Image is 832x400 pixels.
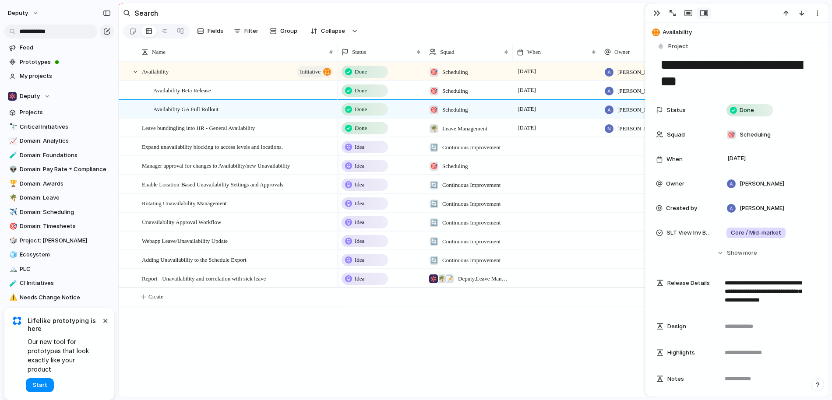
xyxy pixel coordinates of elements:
[666,228,712,237] span: SLT View Inv Bucket
[4,291,114,304] a: ⚠️Needs Change Notice
[4,149,114,162] a: 🧪Domain: Foundations
[8,222,17,231] button: 🎯
[4,90,114,103] button: Deputy
[617,105,663,114] span: [PERSON_NAME]
[727,130,736,139] div: 🎯
[355,67,367,76] span: Done
[20,250,111,259] span: Ecosystem
[740,179,784,188] span: [PERSON_NAME]
[355,105,367,114] span: Done
[4,41,114,54] a: Feed
[442,87,468,95] span: Scheduling
[9,250,15,260] div: 🧊
[26,378,54,392] button: Start
[134,8,158,18] h2: Search
[20,307,111,316] span: Shipped this year
[430,181,438,189] div: 🔄
[4,134,114,147] a: 📈Domain: Analytics
[731,228,781,237] span: Core / Mid-market
[4,263,114,276] div: 🏔️PLC
[430,124,438,133] div: 🌴
[20,43,111,52] span: Feed
[4,191,114,204] a: 🌴Domain: Leave
[355,256,364,264] span: Idea
[9,179,15,189] div: 🏆
[142,254,247,264] span: Adding Unavailability to the Schedule Export
[430,143,438,152] div: 🔄
[355,199,364,208] span: Idea
[9,235,15,246] div: 🎲
[4,234,114,247] a: 🎲Project: [PERSON_NAME]
[142,160,290,170] span: Manager approval for changes to Availability/new Unavailability
[515,123,538,133] span: [DATE]
[20,265,111,274] span: PLC
[649,25,825,39] button: Availability
[300,66,321,78] span: initiative
[727,249,743,257] span: Show
[656,245,818,261] button: Showmore
[8,151,17,160] button: 🧪
[430,105,438,114] div: 🎯
[352,48,366,56] span: Status
[4,305,114,318] a: 🎯Shipped this year
[8,307,17,316] button: 🎯
[153,104,219,114] span: Availability GA Full Rollout
[305,24,349,38] button: Collapse
[430,256,438,265] div: 🔄
[208,27,223,35] span: Fields
[8,193,17,202] button: 🌴
[4,220,114,233] a: 🎯Domain: Timesheets
[153,85,211,95] span: Availability Beta Release
[4,163,114,176] a: 👽Domain: Pay Rate + Compliance
[20,193,111,202] span: Domain: Leave
[430,200,438,208] div: 🔄
[442,256,501,265] span: Continuous Improvement
[667,279,710,288] span: Release Details
[667,322,686,331] span: Design
[663,28,825,37] span: Availability
[20,222,111,231] span: Domain: Timesheets
[4,106,114,119] a: Projects
[4,70,114,83] a: My projects
[9,292,15,302] div: ⚠️
[666,155,683,164] span: When
[442,218,501,227] span: Continuous Improvement
[442,200,501,208] span: Continuous Improvement
[4,6,43,20] button: deputy
[740,106,754,115] span: Done
[667,130,685,139] span: Squad
[321,27,345,35] span: Collapse
[20,108,111,117] span: Projects
[148,292,163,301] span: Create
[194,24,227,38] button: Fields
[142,123,255,133] span: Leave bundingling into HR - General Availability
[8,265,17,274] button: 🏔️
[617,124,663,133] span: [PERSON_NAME]
[8,9,28,18] span: deputy
[152,48,166,56] span: Name
[142,217,221,227] span: Unavailability Approval Workflow
[280,27,297,35] span: Group
[265,24,302,38] button: Group
[230,24,262,38] button: Filter
[20,165,111,174] span: Domain: Pay Rate + Compliance
[20,151,111,160] span: Domain: Foundations
[515,66,538,77] span: [DATE]
[8,250,17,259] button: 🧊
[9,264,15,274] div: 🏔️
[8,179,17,188] button: 🏆
[725,153,748,164] span: [DATE]
[9,221,15,232] div: 🎯
[355,161,364,170] span: Idea
[8,165,17,174] button: 👽
[668,42,688,51] span: Project
[666,204,697,213] span: Created by
[4,177,114,190] div: 🏆Domain: Awards
[9,136,15,146] div: 📈
[442,162,468,171] span: Scheduling
[142,198,227,208] span: Rotating Unavailability Management
[9,307,15,317] div: 🎯
[20,293,111,302] span: Needs Change Notice
[28,337,101,374] span: Our new tool for prototypes that look exactly like your product.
